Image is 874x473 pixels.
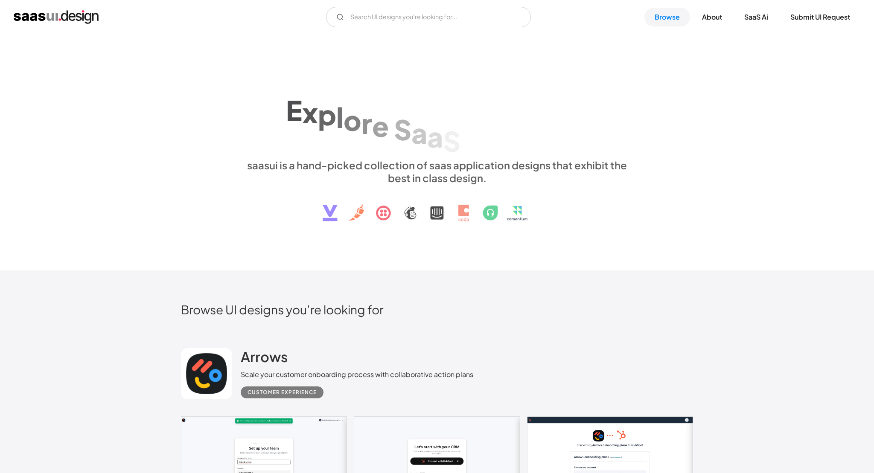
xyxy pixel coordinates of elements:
[734,8,778,26] a: SaaS Ai
[241,348,288,369] a: Arrows
[241,84,633,150] h1: Explore SaaS UI design patterns & interactions.
[394,113,411,146] div: S
[427,120,443,153] div: a
[336,101,344,133] div: l
[14,10,99,24] a: home
[318,98,336,131] div: p
[241,159,633,184] div: saasui is a hand-picked collection of saas application designs that exhibit the best in class des...
[181,302,693,317] h2: Browse UI designs you’re looking for
[411,116,427,149] div: a
[692,8,732,26] a: About
[326,7,531,27] input: Search UI designs you're looking for...
[248,387,317,398] div: Customer Experience
[326,7,531,27] form: Email Form
[308,184,566,229] img: text, icon, saas logo
[361,107,372,139] div: r
[780,8,860,26] a: Submit UI Request
[344,104,361,136] div: o
[644,8,690,26] a: Browse
[372,110,389,142] div: e
[241,348,288,365] h2: Arrows
[241,369,473,380] div: Scale your customer onboarding process with collaborative action plans
[286,94,302,127] div: E
[302,96,318,129] div: x
[443,125,460,157] div: S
